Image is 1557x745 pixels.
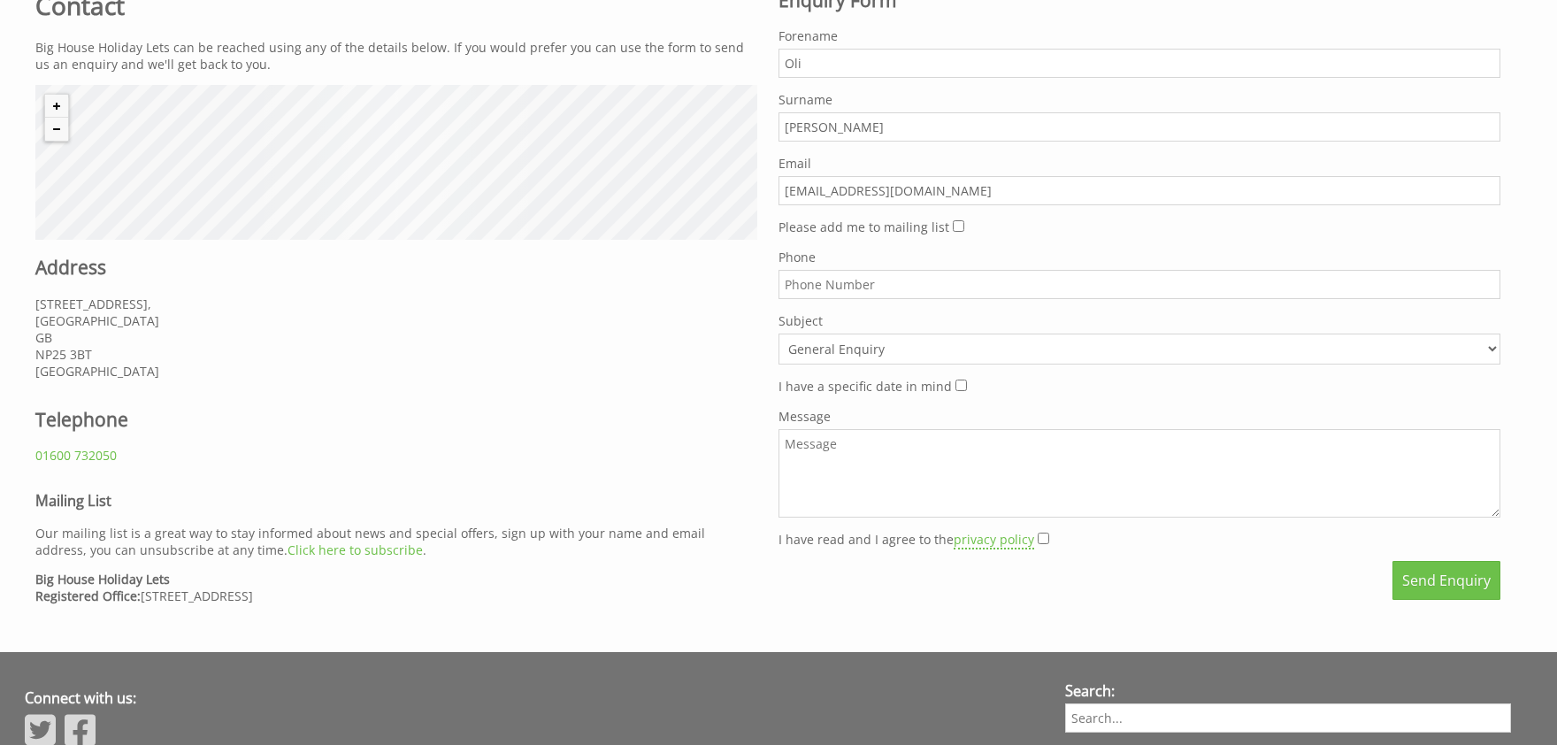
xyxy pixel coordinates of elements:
[778,270,1500,299] input: Phone Number
[778,408,1500,425] label: Message
[1065,703,1511,733] input: Search...
[778,91,1500,108] label: Surname
[778,249,1500,265] label: Phone
[778,27,1500,44] label: Forename
[35,296,757,380] p: [STREET_ADDRESS], [GEOGRAPHIC_DATA] GB NP25 3BT [GEOGRAPHIC_DATA]
[35,85,757,240] canvas: Map
[778,49,1500,78] input: Forename
[778,378,952,395] label: I have a specific date in mind
[954,531,1034,549] a: privacy policy
[35,588,141,604] strong: Registered Office:
[1065,681,1511,701] h3: Search:
[778,219,949,235] label: Please add me to mailing list
[35,255,757,280] h2: Address
[35,571,757,604] p: [STREET_ADDRESS]
[35,491,757,511] h3: Mailing List
[35,525,757,558] p: Our mailing list is a great way to stay informed about news and special offers, sign up with your...
[778,112,1500,142] input: Surname
[35,571,170,588] strong: Big House Holiday Lets
[778,155,1500,172] label: Email
[45,118,68,141] button: Zoom out
[25,688,1035,708] h3: Connect with us:
[35,447,117,464] a: 01600 732050
[288,541,423,558] a: Click here to subscribe
[45,95,68,118] button: Zoom in
[778,312,1500,329] label: Subject
[778,531,1034,548] label: I have read and I agree to the
[35,407,375,432] h2: Telephone
[35,39,757,73] p: Big House Holiday Lets can be reached using any of the details below. If you would prefer you can...
[1392,561,1500,600] button: Send Enquiry
[778,176,1500,205] input: Email Address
